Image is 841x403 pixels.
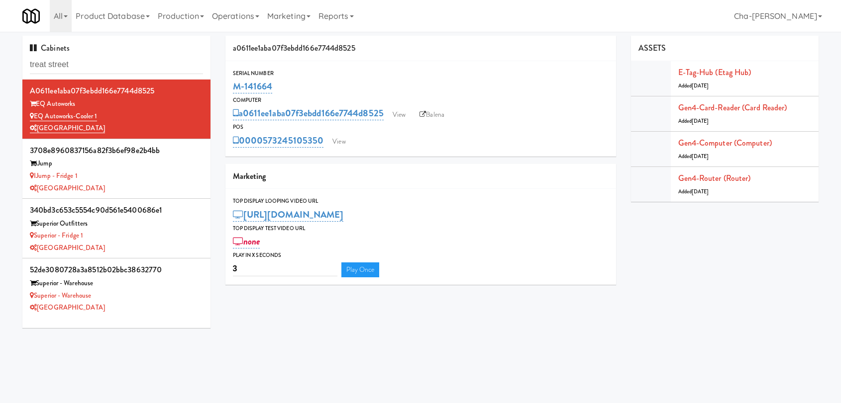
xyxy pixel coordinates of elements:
a: 0000573245105350 [233,134,324,148]
a: Gen4-computer (Computer) [678,137,772,149]
div: iJump [30,158,203,170]
a: View [327,134,350,149]
a: [URL][DOMAIN_NAME] [233,208,344,222]
a: [GEOGRAPHIC_DATA] [30,303,105,312]
a: E-tag-hub (Etag Hub) [678,67,751,78]
div: a0611ee1aba07f3ebdd166e7744d8525 [225,36,616,61]
div: POS [233,122,609,132]
div: Superior - Warehouse [30,277,203,290]
span: Cabinets [30,42,70,54]
li: 52de3080728a3a8512b02bbc38632770Superior - Warehouse Superior - Warehouse[GEOGRAPHIC_DATA] [22,258,210,318]
img: Micromart [22,7,40,25]
span: [DATE] [692,82,709,89]
div: a0611ee1aba07f3ebdd166e7744d8525 [30,83,203,98]
span: [DATE] [692,153,709,160]
a: iJump - Fridge 1 [30,171,78,180]
span: [DATE] [692,188,709,195]
a: EQ Autoworks-Cooler 1 [30,111,97,121]
div: Top Display Looping Video Url [233,196,609,206]
span: Marketing [233,170,266,182]
li: 3708e8960837156a82f3b6ef98e2b4bbiJump iJump - Fridge 1[GEOGRAPHIC_DATA] [22,139,210,199]
a: Superior - Warehouse [30,291,91,300]
span: Added [678,82,709,89]
div: 340bd3c653c5554c90d561e5400686e1 [30,203,203,218]
a: M-141664 [233,80,273,93]
a: [GEOGRAPHIC_DATA] [30,183,105,193]
a: a0611ee1aba07f3ebdd166e7744d8525 [233,106,384,120]
div: Superior Outfitters [30,218,203,230]
div: Play in X seconds [233,250,609,260]
span: Added [678,117,709,125]
a: Superior - Fridge 1 [30,231,83,240]
div: 3708e8960837156a82f3b6ef98e2b4bb [30,143,203,158]
a: none [233,235,260,248]
span: ASSETS [638,42,666,54]
a: Play Once [341,262,380,277]
div: Computer [233,95,609,105]
span: [DATE] [692,117,709,125]
a: [GEOGRAPHIC_DATA] [30,123,105,133]
span: Added [678,153,709,160]
div: Top Display Test Video Url [233,224,609,234]
a: Gen4-router (Router) [678,172,751,184]
div: EQ Autoworks [30,98,203,110]
li: a0611ee1aba07f3ebdd166e7744d8525EQ Autoworks EQ Autoworks-Cooler 1[GEOGRAPHIC_DATA] [22,80,210,139]
a: Gen4-card-reader (Card Reader) [678,102,787,113]
div: 52de3080728a3a8512b02bbc38632770 [30,262,203,277]
li: 340bd3c653c5554c90d561e5400686e1Superior Outfitters Superior - Fridge 1[GEOGRAPHIC_DATA] [22,199,210,258]
div: Serial Number [233,69,609,79]
a: [GEOGRAPHIC_DATA] [30,243,105,252]
span: Added [678,188,709,195]
a: View [388,107,411,122]
a: Balena [415,107,449,122]
input: Search cabinets [30,56,203,74]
